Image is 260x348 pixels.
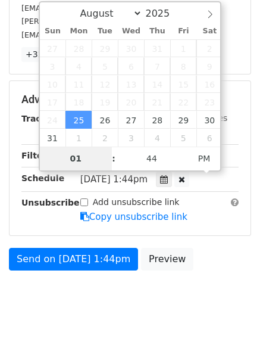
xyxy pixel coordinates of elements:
strong: Filters [21,151,52,160]
span: September 4, 2025 [144,129,170,147]
span: August 13, 2025 [118,75,144,93]
span: August 19, 2025 [92,93,118,111]
span: September 5, 2025 [170,129,196,147]
span: August 4, 2025 [65,57,92,75]
span: Tue [92,27,118,35]
span: August 5, 2025 [92,57,118,75]
a: Copy unsubscribe link [80,212,187,222]
span: August 7, 2025 [144,57,170,75]
span: July 29, 2025 [92,39,118,57]
span: August 18, 2025 [65,93,92,111]
small: [EMAIL_ADDRESS][DOMAIN_NAME] [21,30,154,39]
iframe: Chat Widget [201,291,260,348]
span: August 22, 2025 [170,93,196,111]
span: August 27, 2025 [118,111,144,129]
span: August 14, 2025 [144,75,170,93]
span: September 3, 2025 [118,129,144,147]
span: July 28, 2025 [65,39,92,57]
span: August 12, 2025 [92,75,118,93]
span: July 31, 2025 [144,39,170,57]
span: August 31, 2025 [40,129,66,147]
span: August 16, 2025 [196,75,223,93]
span: July 30, 2025 [118,39,144,57]
span: [DATE] 1:44pm [80,174,148,185]
span: Wed [118,27,144,35]
a: Preview [141,248,193,271]
span: August 30, 2025 [196,111,223,129]
span: September 1, 2025 [65,129,92,147]
span: September 6, 2025 [196,129,223,147]
a: +32 more [21,47,71,62]
span: August 26, 2025 [92,111,118,129]
span: August 3, 2025 [40,57,66,75]
span: July 27, 2025 [40,39,66,57]
span: August 10, 2025 [40,75,66,93]
span: Sat [196,27,223,35]
span: August 8, 2025 [170,57,196,75]
span: August 23, 2025 [196,93,223,111]
input: Hour [40,147,112,170]
span: Click to toggle [188,147,221,170]
input: Minute [115,147,188,170]
input: Year [142,8,185,19]
span: Fri [170,27,196,35]
span: August 9, 2025 [196,57,223,75]
small: [PERSON_NAME][EMAIL_ADDRESS][DOMAIN_NAME] [21,17,217,26]
span: August 29, 2025 [170,111,196,129]
label: Add unsubscribe link [93,196,180,209]
span: Thu [144,27,170,35]
small: [EMAIL_ADDRESS][DOMAIN_NAME] [21,4,154,13]
h5: Advanced [21,93,239,106]
span: August 17, 2025 [40,93,66,111]
span: August 6, 2025 [118,57,144,75]
span: August 2, 2025 [196,39,223,57]
span: August 15, 2025 [170,75,196,93]
span: September 2, 2025 [92,129,118,147]
strong: Tracking [21,114,61,123]
span: August 24, 2025 [40,111,66,129]
span: Mon [65,27,92,35]
span: Sun [40,27,66,35]
span: August 28, 2025 [144,111,170,129]
span: August 20, 2025 [118,93,144,111]
span: August 21, 2025 [144,93,170,111]
strong: Unsubscribe [21,198,80,207]
span: August 11, 2025 [65,75,92,93]
strong: Schedule [21,173,64,183]
span: : [112,147,115,170]
span: August 1, 2025 [170,39,196,57]
a: Send on [DATE] 1:44pm [9,248,138,271]
span: August 25, 2025 [65,111,92,129]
